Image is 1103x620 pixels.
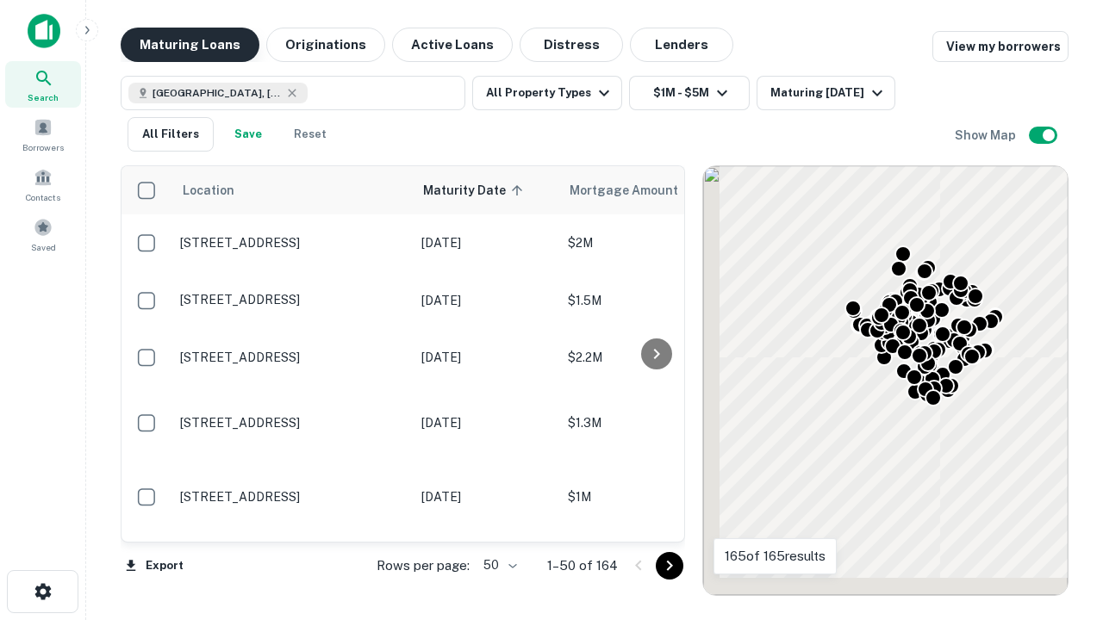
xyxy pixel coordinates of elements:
a: Contacts [5,161,81,208]
p: [STREET_ADDRESS] [180,415,404,431]
button: [GEOGRAPHIC_DATA], [GEOGRAPHIC_DATA], [GEOGRAPHIC_DATA] [121,76,465,110]
span: Borrowers [22,140,64,154]
p: Rows per page: [377,555,470,576]
span: Saved [31,240,56,254]
h6: Show Map [955,126,1019,145]
a: Saved [5,211,81,257]
button: $1M - $5M [629,76,750,110]
p: [DATE] [421,233,551,252]
p: [STREET_ADDRESS] [180,350,404,365]
p: $1M [568,487,740,506]
p: $2.2M [568,348,740,367]
button: Maturing Loans [121,28,259,62]
span: Mortgage Amount [570,180,701,201]
button: All Property Types [472,76,622,110]
th: Location [171,166,413,214]
span: Search [28,90,59,104]
p: [DATE] [421,291,551,310]
p: [DATE] [421,487,551,506]
button: Distress [520,28,623,62]
th: Mortgage Amount [559,166,749,214]
p: [DATE] [421,348,551,367]
button: Export [121,553,188,579]
button: All Filters [128,117,214,152]
p: [STREET_ADDRESS] [180,235,404,251]
button: Originations [266,28,385,62]
div: Maturing [DATE] [770,83,888,103]
p: $2M [568,233,740,252]
button: Lenders [630,28,733,62]
p: 1–50 of 164 [547,555,618,576]
div: 50 [477,553,520,578]
p: [STREET_ADDRESS] [180,292,404,307]
p: [DATE] [421,413,551,432]
span: Maturity Date [423,180,528,201]
button: Go to next page [656,552,683,580]
button: Active Loans [392,28,513,62]
p: [STREET_ADDRESS] [180,489,404,505]
a: Search [5,61,81,108]
p: $1.5M [568,291,740,310]
span: [GEOGRAPHIC_DATA], [GEOGRAPHIC_DATA], [GEOGRAPHIC_DATA] [153,85,282,101]
th: Maturity Date [413,166,559,214]
span: Contacts [26,190,60,204]
div: 0 0 [703,166,1068,595]
a: Borrowers [5,111,81,158]
a: View my borrowers [932,31,1069,62]
p: 165 of 165 results [725,546,826,567]
iframe: Chat Widget [1017,482,1103,565]
span: Location [182,180,234,201]
button: Maturing [DATE] [757,76,895,110]
button: Save your search to get updates of matches that match your search criteria. [221,117,276,152]
img: capitalize-icon.png [28,14,60,48]
button: Reset [283,117,338,152]
p: $1.3M [568,413,740,432]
